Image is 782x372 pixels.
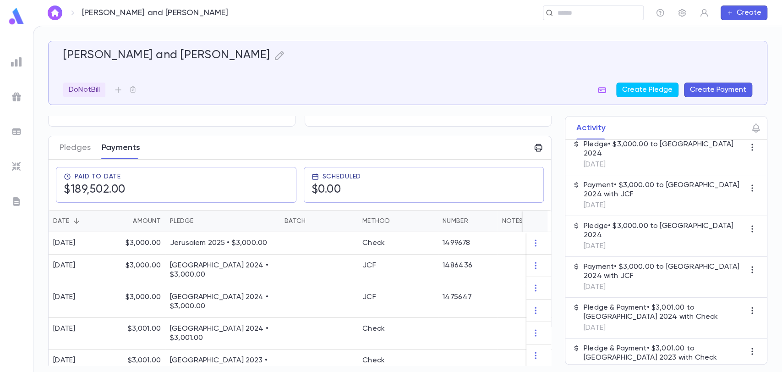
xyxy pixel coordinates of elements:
[584,181,745,199] p: Payment • $3,000.00 to [GEOGRAPHIC_DATA] 2024 with JCF
[584,201,745,210] p: [DATE]
[170,324,275,343] p: [GEOGRAPHIC_DATA] 2024 • $3,001.00
[53,210,69,232] div: Date
[584,303,745,322] p: Pledge & Payment • $3,001.00 to [GEOGRAPHIC_DATA] 2024 with Check
[102,136,140,159] button: Payments
[53,356,76,365] div: [DATE]
[82,8,229,18] p: [PERSON_NAME] and [PERSON_NAME]
[60,136,91,159] button: Pledges
[11,196,22,207] img: letters_grey.7941b92b52307dd3b8a917253454ce1c.svg
[110,210,165,232] div: Amount
[584,344,745,362] p: Pledge & Payment • $3,001.00 to [GEOGRAPHIC_DATA] 2023 with Check
[126,239,161,248] p: $3,000.00
[53,324,76,333] div: [DATE]
[443,261,472,270] div: 1486436
[133,210,161,232] div: Amount
[306,214,320,228] button: Sort
[362,324,385,333] div: Check
[49,9,60,17] img: home_white.a664292cf8c1dea59945f0da9f25487c.svg
[584,222,745,240] p: Pledge • $3,000.00 to [GEOGRAPHIC_DATA] 2024
[11,56,22,67] img: reports_grey.c525e4749d1bce6a11f5fe2a8de1b229.svg
[53,261,76,270] div: [DATE]
[584,140,745,158] p: Pledge • $3,000.00 to [GEOGRAPHIC_DATA] 2024
[616,83,678,97] button: Create Pledge
[438,210,498,232] div: Number
[362,210,390,232] div: Method
[443,293,472,302] div: 1475647
[576,117,606,139] button: Activity
[684,83,752,97] button: Create Payment
[165,210,280,232] div: Pledge
[11,161,22,172] img: imports_grey.530a8a0e642e233f2baf0ef88e8c9fcb.svg
[118,214,133,228] button: Sort
[128,324,161,333] p: $3,001.00
[63,83,105,97] div: DoNotBill
[53,239,76,248] div: [DATE]
[49,210,110,232] div: Date
[443,239,470,248] div: 1499678
[498,210,612,232] div: Notes
[362,239,385,248] div: Check
[584,262,745,281] p: Payment • $3,000.00 to [GEOGRAPHIC_DATA] 2024 with JCF
[7,7,26,25] img: logo
[584,160,745,169] p: [DATE]
[390,214,405,228] button: Sort
[53,293,76,302] div: [DATE]
[362,356,385,365] div: Check
[11,91,22,102] img: campaigns_grey.99e729a5f7ee94e3726e6486bddda8f1.svg
[69,85,100,94] p: DoNotBill
[584,283,745,292] p: [DATE]
[284,210,306,232] div: Batch
[584,242,745,251] p: [DATE]
[312,183,361,197] h5: $0.00
[64,183,126,197] h5: $189,502.00
[128,356,161,365] p: $3,001.00
[323,173,361,180] span: Scheduled
[280,210,358,232] div: Batch
[63,49,270,62] h5: [PERSON_NAME] and [PERSON_NAME]
[126,261,161,270] p: $3,000.00
[170,261,275,279] p: [GEOGRAPHIC_DATA] 2024 • $3,000.00
[170,239,275,248] p: Jerusalem 2025 • $3,000.00
[69,214,84,228] button: Sort
[362,293,376,302] div: JCF
[358,210,438,232] div: Method
[126,293,161,302] p: $3,000.00
[170,210,194,232] div: Pledge
[170,293,275,311] p: [GEOGRAPHIC_DATA] 2024 • $3,000.00
[721,6,767,20] button: Create
[443,210,468,232] div: Number
[502,210,523,232] div: Notes
[362,261,376,270] div: JCF
[584,323,745,333] p: [DATE]
[11,126,22,137] img: batches_grey.339ca447c9d9533ef1741baa751efc33.svg
[75,173,121,180] span: Paid To Date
